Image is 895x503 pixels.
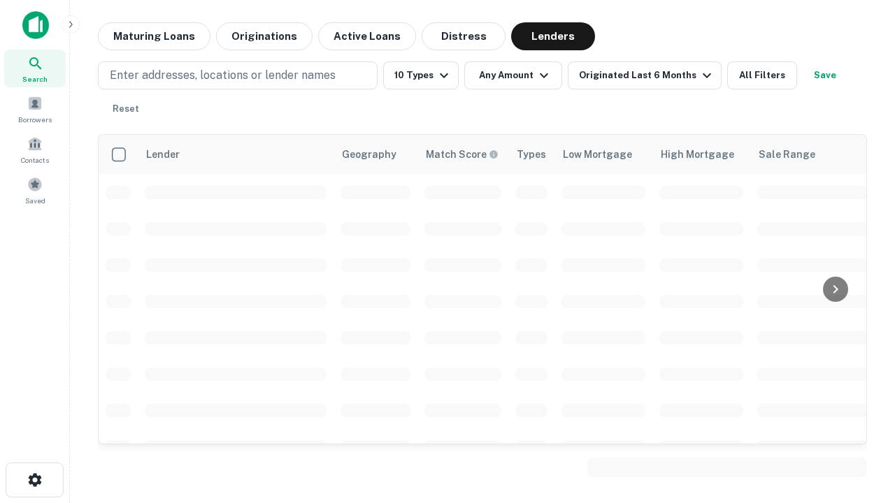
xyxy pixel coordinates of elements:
span: Contacts [21,154,49,166]
div: Lender [146,146,180,163]
th: Types [508,135,554,174]
p: Enter addresses, locations or lender names [110,67,336,84]
button: Active Loans [318,22,416,50]
iframe: Chat Widget [825,347,895,414]
h6: Match Score [426,147,496,162]
span: Search [22,73,48,85]
a: Contacts [4,131,66,168]
button: 10 Types [383,61,459,89]
div: High Mortgage [661,146,734,163]
button: Distress [422,22,506,50]
button: All Filters [727,61,797,89]
button: Originated Last 6 Months [568,61,722,89]
th: Capitalize uses an advanced AI algorithm to match your search with the best lender. The match sco... [417,135,508,174]
button: Reset [103,95,148,123]
button: Any Amount [464,61,562,89]
div: Originated Last 6 Months [579,67,715,84]
th: Low Mortgage [554,135,652,174]
th: Geography [334,135,417,174]
th: High Mortgage [652,135,750,174]
th: Lender [138,135,334,174]
a: Borrowers [4,90,66,128]
button: Maturing Loans [98,22,210,50]
div: Types [517,146,546,163]
span: Borrowers [18,114,52,125]
button: Lenders [511,22,595,50]
button: Originations [216,22,313,50]
a: Search [4,50,66,87]
div: Geography [342,146,396,163]
button: Enter addresses, locations or lender names [98,61,378,89]
th: Sale Range [750,135,876,174]
img: capitalize-icon.png [22,11,49,39]
a: Saved [4,171,66,209]
div: Capitalize uses an advanced AI algorithm to match your search with the best lender. The match sco... [426,147,499,162]
div: Sale Range [759,146,815,163]
button: Save your search to get updates of matches that match your search criteria. [803,61,847,89]
span: Saved [25,195,45,206]
div: Low Mortgage [563,146,632,163]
